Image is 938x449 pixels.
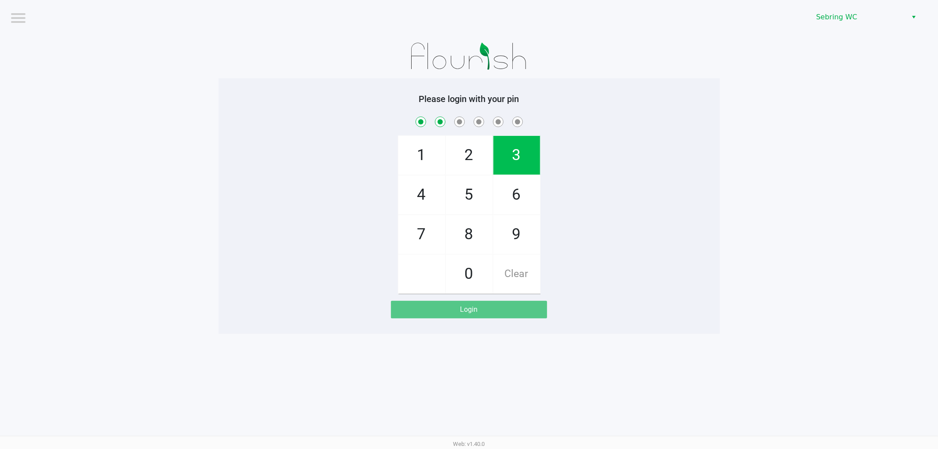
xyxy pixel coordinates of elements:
[493,175,540,214] span: 6
[446,215,493,254] span: 8
[493,136,540,175] span: 3
[398,175,445,214] span: 4
[816,12,902,22] span: Sebring WC
[453,441,485,447] span: Web: v1.40.0
[907,9,920,25] button: Select
[493,215,540,254] span: 9
[398,136,445,175] span: 1
[446,136,493,175] span: 2
[493,255,540,293] span: Clear
[225,94,713,104] h5: Please login with your pin
[398,215,445,254] span: 7
[446,175,493,214] span: 5
[446,255,493,293] span: 0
